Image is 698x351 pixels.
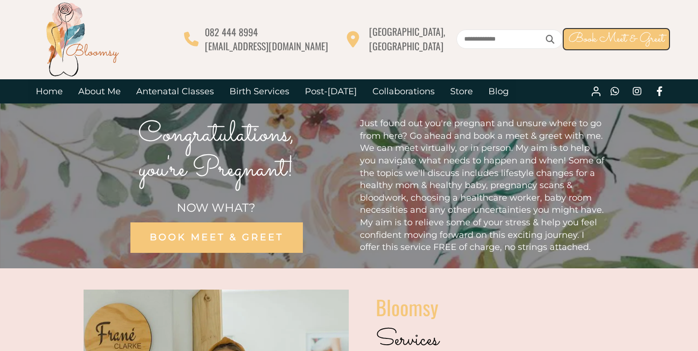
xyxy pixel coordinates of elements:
[563,28,670,50] a: Book Meet & Greet
[297,79,365,103] a: Post-[DATE]
[369,24,445,39] span: [GEOGRAPHIC_DATA],
[569,29,664,48] span: Book Meet & Greet
[139,148,294,191] span: you're Pregnant!
[28,79,71,103] a: Home
[128,79,222,103] a: Antenatal Classes
[130,222,302,253] a: BOOK MEET & GREET
[481,79,516,103] a: Blog
[149,232,283,243] span: BOOK MEET & GREET
[43,0,121,78] img: Bloomsy
[369,39,443,53] span: [GEOGRAPHIC_DATA]
[177,201,256,215] span: NOW WHAT?
[360,118,604,252] span: Just found out you're pregnant and unsure where to go from here? Go ahead and book a meet & greet...
[205,39,328,53] span: [EMAIL_ADDRESS][DOMAIN_NAME]
[71,79,128,103] a: About Me
[138,114,295,156] span: Congratulations,
[365,79,442,103] a: Collaborations
[222,79,297,103] a: Birth Services
[205,25,258,39] span: 082 444 8994
[442,79,481,103] a: Store
[376,292,438,322] span: Bloomsy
